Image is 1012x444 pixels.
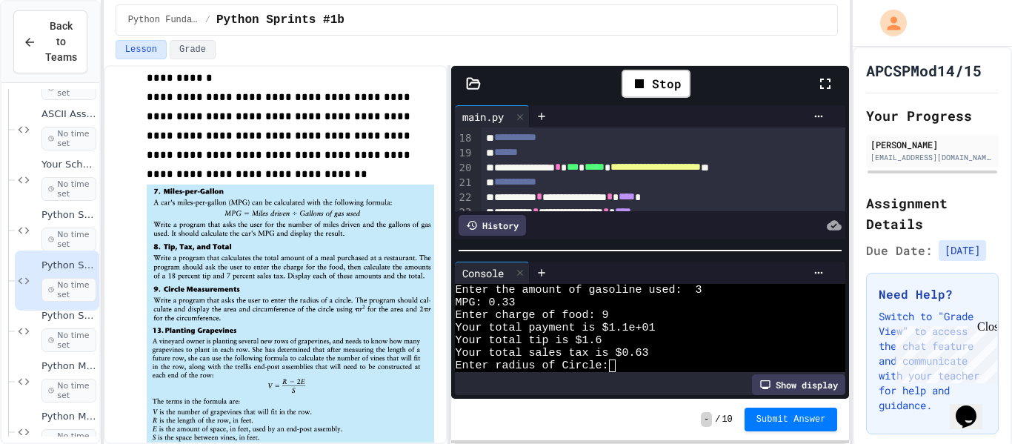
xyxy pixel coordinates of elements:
[41,76,96,100] span: No time set
[455,190,473,205] div: 22
[866,60,982,81] h1: APCSPMod14/15
[6,6,102,94] div: Chat with us now!Close
[41,278,96,302] span: No time set
[715,414,720,425] span: /
[939,240,986,261] span: [DATE]
[45,19,77,65] span: Back to Teams
[455,105,530,127] div: main.py
[41,411,96,423] span: Python Math/Random Modules 2B:
[455,109,511,125] div: main.py
[455,284,702,296] span: Enter the amount of gasoline used: 3
[128,14,199,26] span: Python Fundamental Labs
[455,176,473,190] div: 21
[756,414,826,425] span: Submit Answer
[455,359,608,372] span: Enter radius of Circle:
[455,322,655,334] span: Your total payment is $1.1e+01
[879,309,986,413] p: Switch to "Grade View" to access the chat feature and communicate with your teacher for help and ...
[41,209,96,222] span: Python Sprints #1a
[722,414,732,425] span: 10
[950,385,997,429] iframe: chat widget
[622,70,690,98] div: Stop
[216,11,344,29] span: Python Sprints #1b
[701,412,712,427] span: -
[752,374,845,395] div: Show display
[455,347,648,359] span: Your total sales tax is $0.63
[41,159,96,171] span: Your Schedule
[41,259,96,272] span: Python Sprints #1b
[41,108,96,121] span: ASCII Assignment
[41,360,96,373] span: Python Mathand Random Module 2A
[455,131,473,146] div: 18
[455,296,515,309] span: MPG: 0.33
[455,146,473,161] div: 19
[41,177,96,201] span: No time set
[170,40,216,59] button: Grade
[455,309,608,322] span: Enter charge of food: 9
[889,320,997,383] iframe: chat widget
[41,228,96,251] span: No time set
[205,14,210,26] span: /
[455,265,511,281] div: Console
[13,10,87,73] button: Back to Teams
[870,152,994,163] div: [EMAIL_ADDRESS][DOMAIN_NAME]
[870,138,994,151] div: [PERSON_NAME]
[455,262,530,284] div: Console
[455,205,473,220] div: 23
[879,285,986,303] h3: Need Help?
[455,161,473,176] div: 20
[455,334,602,347] span: Your total tip is $1.6
[866,193,999,234] h2: Assignment Details
[866,242,933,259] span: Due Date:
[41,310,96,322] span: Python Sprints 1c
[41,328,96,352] span: No time set
[116,40,167,59] button: Lesson
[866,105,999,126] h2: Your Progress
[459,215,526,236] div: History
[745,408,838,431] button: Submit Answer
[41,379,96,402] span: No time set
[41,127,96,150] span: No time set
[865,6,911,40] div: My Account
